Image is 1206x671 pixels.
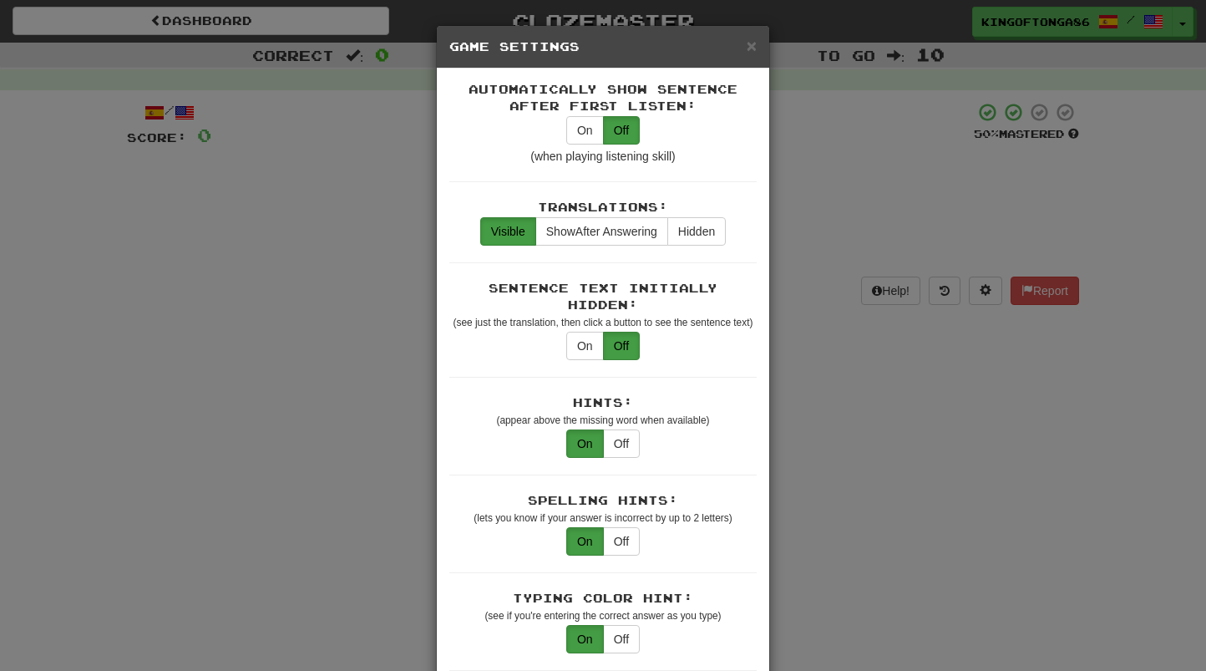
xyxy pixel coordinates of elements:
[449,280,757,313] div: Sentence Text Initially Hidden:
[747,37,757,54] button: Close
[566,625,604,653] button: On
[566,527,604,556] button: On
[474,512,732,524] small: (lets you know if your answer is incorrect by up to 2 letters)
[603,430,640,458] button: Off
[603,527,640,556] button: Off
[480,217,726,246] div: translations
[496,414,709,426] small: (appear above the missing word when available)
[449,492,757,509] div: Spelling Hints:
[449,38,757,55] h5: Game Settings
[535,217,668,246] button: ShowAfter Answering
[449,394,757,411] div: Hints:
[454,317,753,328] small: (see just the translation, then click a button to see the sentence text)
[484,610,721,622] small: (see if you're entering the correct answer as you type)
[566,332,604,360] button: On
[566,430,604,458] button: On
[603,625,640,653] button: Off
[667,217,726,246] button: Hidden
[603,332,640,360] button: Off
[480,217,536,246] button: Visible
[546,225,657,238] span: After Answering
[449,148,757,165] div: (when playing listening skill)
[449,199,757,216] div: Translations:
[546,225,575,238] span: Show
[449,81,757,114] div: Automatically Show Sentence After First Listen:
[449,590,757,607] div: Typing Color Hint:
[603,116,640,145] button: Off
[566,116,604,145] button: On
[747,36,757,55] span: ×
